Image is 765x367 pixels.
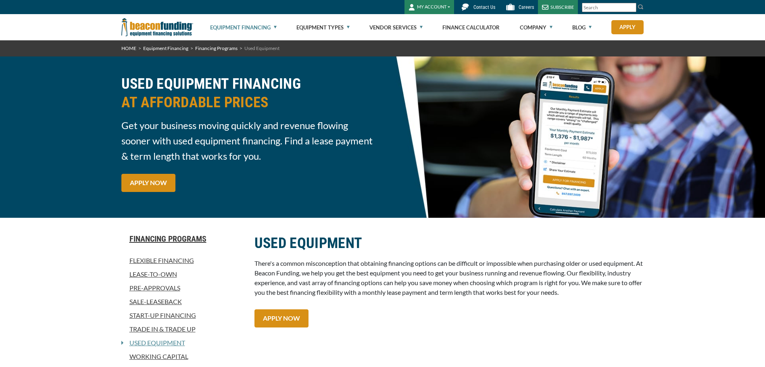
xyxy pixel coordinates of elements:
[582,3,636,12] input: Search
[121,14,193,40] img: Beacon Funding Corporation logo
[473,4,495,10] span: Contact Us
[123,338,185,348] a: Used Equipment
[520,15,552,40] a: Company
[254,309,309,327] a: APPLY NOW
[369,15,423,40] a: Vendor Services
[121,93,378,112] span: AT AFFORDABLE PRICES
[254,259,644,297] p: There's a common misconception that obtaining financing options can be difficult or impossible wh...
[121,174,175,192] a: APPLY NOW
[121,324,245,334] a: Trade In & Trade Up
[143,45,188,51] a: Equipment Financing
[572,15,592,40] a: Blog
[121,45,136,51] a: HOME
[244,45,279,51] span: Used Equipment
[195,45,238,51] a: Financing Programs
[254,234,644,252] h2: USED EQUIPMENT
[121,75,378,112] h2: USED EQUIPMENT FINANCING
[519,4,534,10] span: Careers
[121,234,245,244] a: Financing Programs
[611,20,644,34] a: Apply
[121,283,245,293] a: Pre-approvals
[628,4,634,11] a: Clear search text
[121,118,378,164] span: Get your business moving quickly and revenue flowing sooner with used equipment financing. Find a...
[210,15,277,40] a: Equipment Financing
[121,297,245,307] a: Sale-Leaseback
[296,15,350,40] a: Equipment Types
[121,352,245,361] a: Working Capital
[638,4,644,10] img: Search
[442,15,500,40] a: Finance Calculator
[121,256,245,265] a: Flexible Financing
[121,311,245,320] a: Start-Up Financing
[121,269,245,279] a: Lease-To-Own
